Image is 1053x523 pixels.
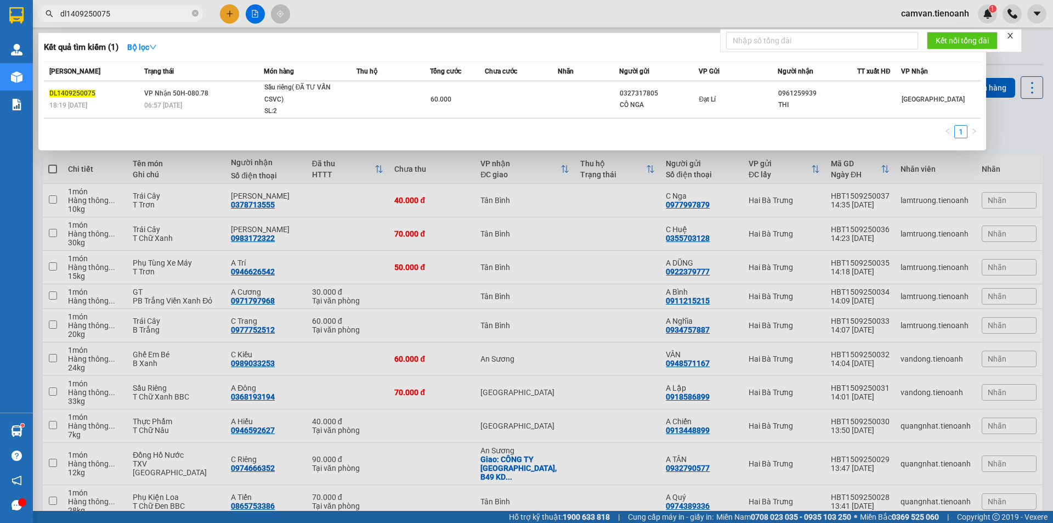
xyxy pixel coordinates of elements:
[699,95,716,103] span: Đạt Lí
[485,68,517,75] span: Chưa cước
[967,125,981,138] li: Next Page
[46,10,53,18] span: search
[941,125,954,138] li: Previous Page
[144,102,182,109] span: 06:57 [DATE]
[149,43,157,51] span: down
[192,9,199,19] span: close-circle
[558,68,574,75] span: Nhãn
[12,475,22,486] span: notification
[118,38,166,56] button: Bộ lọcdown
[9,7,24,24] img: logo-vxr
[21,424,24,427] sup: 1
[11,99,22,110] img: solution-icon
[927,32,998,49] button: Kết nối tổng đài
[699,68,720,75] span: VP Gửi
[12,451,22,461] span: question-circle
[49,102,87,109] span: 18:19 [DATE]
[944,128,951,134] span: left
[144,68,174,75] span: Trạng thái
[955,126,967,138] a: 1
[936,35,989,47] span: Kết nối tổng đài
[356,68,377,75] span: Thu hộ
[44,42,118,53] h3: Kết quả tìm kiếm ( 1 )
[264,82,347,105] div: Sầu riêng( ĐÃ TƯ VẤN CSVC)
[620,88,698,99] div: 0327317805
[264,68,294,75] span: Món hàng
[11,71,22,83] img: warehouse-icon
[430,68,461,75] span: Tổng cước
[778,99,857,111] div: THI
[954,125,967,138] li: 1
[192,10,199,16] span: close-circle
[620,99,698,111] div: CÔ NGA
[144,89,208,97] span: VP Nhận 50H-080.78
[778,68,813,75] span: Người nhận
[11,44,22,55] img: warehouse-icon
[49,89,95,97] span: DL1409250075
[967,125,981,138] button: right
[11,425,22,437] img: warehouse-icon
[264,105,347,117] div: SL: 2
[12,500,22,510] span: message
[971,128,977,134] span: right
[857,68,891,75] span: TT xuất HĐ
[902,95,965,103] span: [GEOGRAPHIC_DATA]
[941,125,954,138] button: left
[431,95,451,103] span: 60.000
[1006,32,1014,40] span: close
[60,8,190,20] input: Tìm tên, số ĐT hoặc mã đơn
[619,68,649,75] span: Người gửi
[726,32,918,49] input: Nhập số tổng đài
[49,68,100,75] span: [PERSON_NAME]
[778,88,857,99] div: 0961259939
[901,68,928,75] span: VP Nhận
[127,43,157,52] strong: Bộ lọc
